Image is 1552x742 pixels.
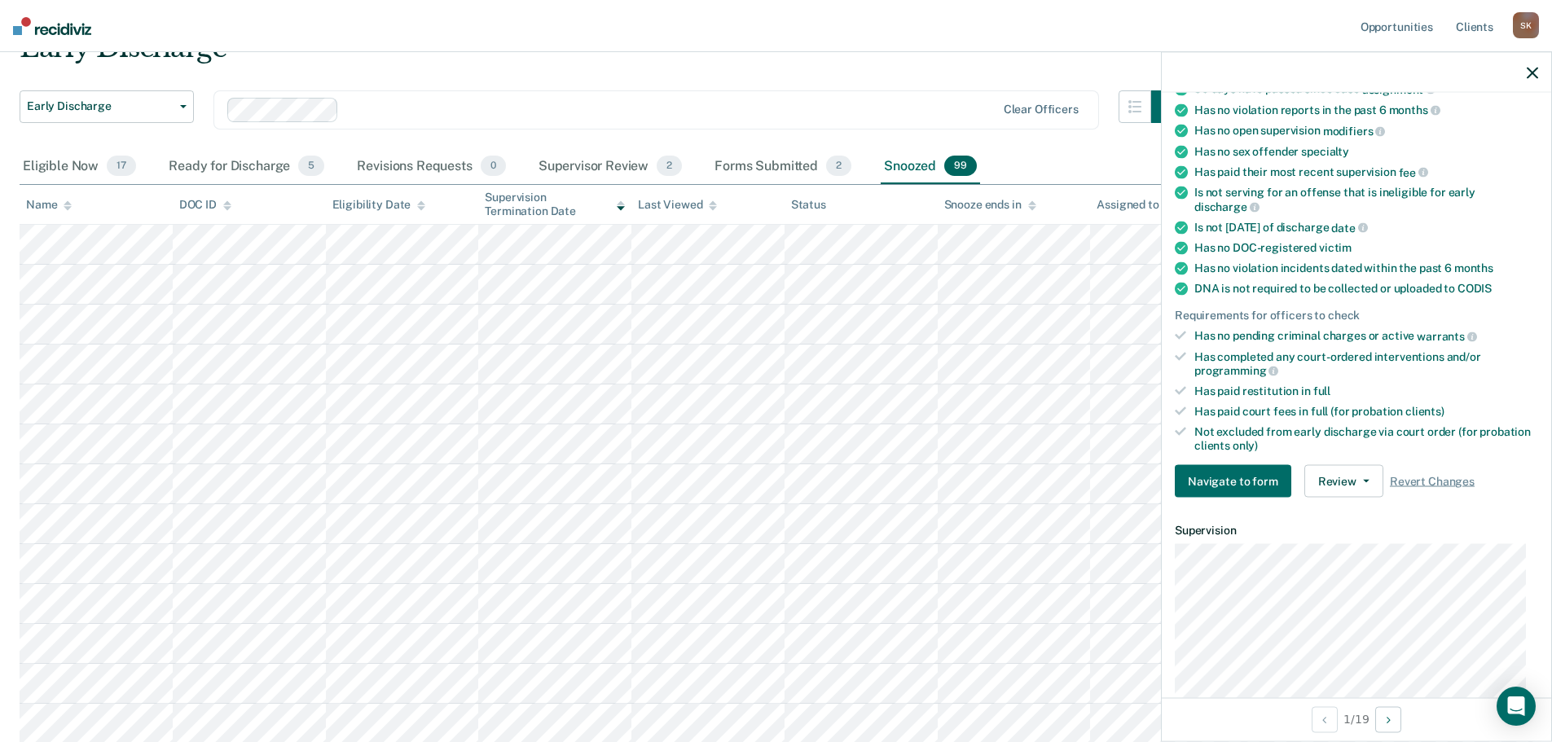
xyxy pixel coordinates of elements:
div: Assigned to [1097,198,1173,212]
div: S K [1513,12,1539,38]
span: months [1454,261,1493,274]
span: Early Discharge [27,99,174,113]
span: victim [1319,241,1352,254]
div: Not excluded from early discharge via court order (for probation clients [1194,424,1538,452]
span: modifiers [1323,125,1386,138]
span: Revert Changes [1390,475,1475,489]
div: DNA is not required to be collected or uploaded to [1194,282,1538,296]
span: 17 [107,156,136,177]
img: Recidiviz [13,17,91,35]
span: discharge [1194,200,1260,213]
div: Is not [DATE] of discharge [1194,220,1538,235]
button: Navigate to form [1175,465,1291,498]
span: specialty [1301,144,1349,157]
span: clients) [1405,405,1444,418]
span: 2 [657,156,682,177]
span: only) [1233,438,1258,451]
span: 0 [481,156,506,177]
div: Supervision Termination Date [485,191,625,218]
div: Is not serving for an offense that is ineligible for early [1194,186,1538,213]
div: Has paid court fees in full (for probation [1194,405,1538,419]
div: Has paid their most recent supervision [1194,165,1538,179]
div: Has paid restitution in [1194,384,1538,398]
button: Review [1304,465,1383,498]
div: Name [26,198,72,212]
dt: Supervision [1175,524,1538,538]
div: Revisions Requests [354,149,508,185]
div: Eligibility Date [332,198,426,212]
span: 99 [944,156,977,177]
div: Has no pending criminal charges or active [1194,329,1538,344]
div: Last Viewed [638,198,717,212]
span: date [1331,221,1367,234]
div: Requirements for officers to check [1175,309,1538,323]
span: fee [1399,165,1428,178]
div: Has no violation reports in the past 6 [1194,103,1538,117]
div: Snooze ends in [944,198,1036,212]
span: 2 [826,156,851,177]
a: Navigate to form link [1175,465,1298,498]
div: Forms Submitted [711,149,855,185]
span: 5 [298,156,324,177]
div: Has no sex offender [1194,144,1538,158]
button: Previous Opportunity [1312,706,1338,732]
div: Supervisor Review [535,149,686,185]
div: Eligible Now [20,149,139,185]
div: Status [791,198,826,212]
div: 1 / 19 [1162,697,1551,740]
span: programming [1194,364,1278,377]
div: Has no DOC-registered [1194,241,1538,255]
div: Early Discharge [20,31,1184,77]
div: Clear officers [1004,103,1079,116]
div: Snoozed [881,149,980,185]
span: full [1313,384,1330,397]
div: Has no violation incidents dated within the past 6 [1194,261,1538,275]
div: Has completed any court-ordered interventions and/or [1194,349,1538,377]
span: months [1389,103,1440,116]
button: Next Opportunity [1375,706,1401,732]
div: DOC ID [179,198,231,212]
div: Open Intercom Messenger [1497,687,1536,726]
div: Has no open supervision [1194,124,1538,138]
span: CODIS [1457,282,1492,295]
span: warrants [1417,330,1477,343]
div: Ready for Discharge [165,149,328,185]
